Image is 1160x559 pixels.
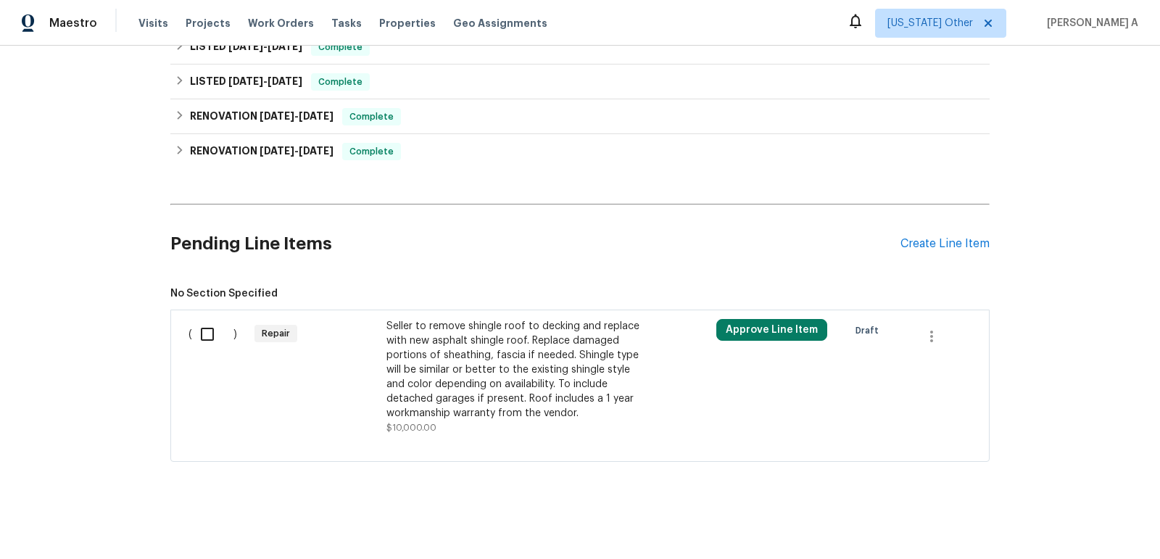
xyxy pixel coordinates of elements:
span: Tasks [331,18,362,28]
span: - [260,111,333,121]
div: Seller to remove shingle roof to decking and replace with new asphalt shingle roof. Replace damag... [386,319,642,421]
span: [DATE] [299,146,333,156]
span: Repair [256,326,296,341]
h6: RENOVATION [190,143,333,160]
span: Complete [344,109,399,124]
span: [DATE] [268,76,302,86]
div: LISTED [DATE]-[DATE]Complete [170,65,990,99]
span: - [228,41,302,51]
span: Complete [312,75,368,89]
span: Complete [312,40,368,54]
span: No Section Specified [170,286,990,301]
div: LISTED [DATE]-[DATE]Complete [170,30,990,65]
div: RENOVATION [DATE]-[DATE]Complete [170,99,990,134]
div: ( ) [184,315,250,439]
span: [DATE] [228,41,263,51]
span: Geo Assignments [453,16,547,30]
span: - [260,146,333,156]
div: Create Line Item [900,237,990,251]
h6: RENOVATION [190,108,333,125]
h6: LISTED [190,38,302,56]
span: Projects [186,16,231,30]
span: Draft [855,323,884,338]
span: Maestro [49,16,97,30]
span: Work Orders [248,16,314,30]
span: [DATE] [260,146,294,156]
span: [PERSON_NAME] A [1041,16,1138,30]
span: - [228,76,302,86]
span: Properties [379,16,436,30]
span: [DATE] [268,41,302,51]
span: Visits [138,16,168,30]
span: [US_STATE] Other [887,16,973,30]
span: $10,000.00 [386,423,436,432]
div: RENOVATION [DATE]-[DATE]Complete [170,134,990,169]
span: [DATE] [260,111,294,121]
span: [DATE] [299,111,333,121]
h2: Pending Line Items [170,210,900,278]
span: Complete [344,144,399,159]
button: Approve Line Item [716,319,827,341]
h6: LISTED [190,73,302,91]
span: [DATE] [228,76,263,86]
